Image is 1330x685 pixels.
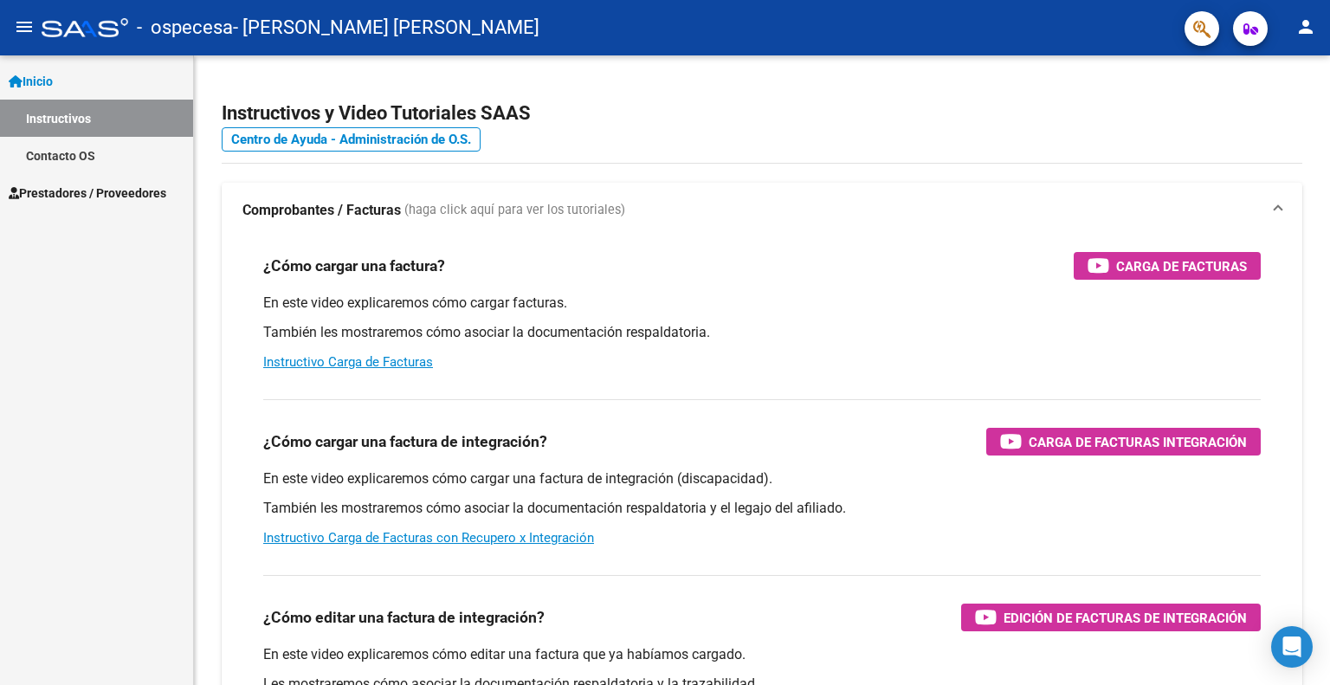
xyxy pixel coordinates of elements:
span: - [PERSON_NAME] [PERSON_NAME] [233,9,539,47]
span: Inicio [9,72,53,91]
h3: ¿Cómo cargar una factura? [263,254,445,278]
button: Carga de Facturas Integración [986,428,1261,456]
span: Prestadores / Proveedores [9,184,166,203]
h3: ¿Cómo editar una factura de integración? [263,605,545,630]
h2: Instructivos y Video Tutoriales SAAS [222,97,1302,130]
button: Carga de Facturas [1074,252,1261,280]
mat-icon: person [1295,16,1316,37]
button: Edición de Facturas de integración [961,604,1261,631]
span: (haga click aquí para ver los tutoriales) [404,201,625,220]
span: Edición de Facturas de integración [1004,607,1247,629]
strong: Comprobantes / Facturas [242,201,401,220]
p: En este video explicaremos cómo editar una factura que ya habíamos cargado. [263,645,1261,664]
div: Open Intercom Messenger [1271,626,1313,668]
p: En este video explicaremos cómo cargar una factura de integración (discapacidad). [263,469,1261,488]
p: También les mostraremos cómo asociar la documentación respaldatoria. [263,323,1261,342]
a: Centro de Ayuda - Administración de O.S. [222,127,481,152]
mat-icon: menu [14,16,35,37]
p: También les mostraremos cómo asociar la documentación respaldatoria y el legajo del afiliado. [263,499,1261,518]
span: - ospecesa [137,9,233,47]
mat-expansion-panel-header: Comprobantes / Facturas (haga click aquí para ver los tutoriales) [222,183,1302,238]
a: Instructivo Carga de Facturas [263,354,433,370]
span: Carga de Facturas Integración [1029,431,1247,453]
span: Carga de Facturas [1116,255,1247,277]
p: En este video explicaremos cómo cargar facturas. [263,294,1261,313]
a: Instructivo Carga de Facturas con Recupero x Integración [263,530,594,546]
h3: ¿Cómo cargar una factura de integración? [263,430,547,454]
